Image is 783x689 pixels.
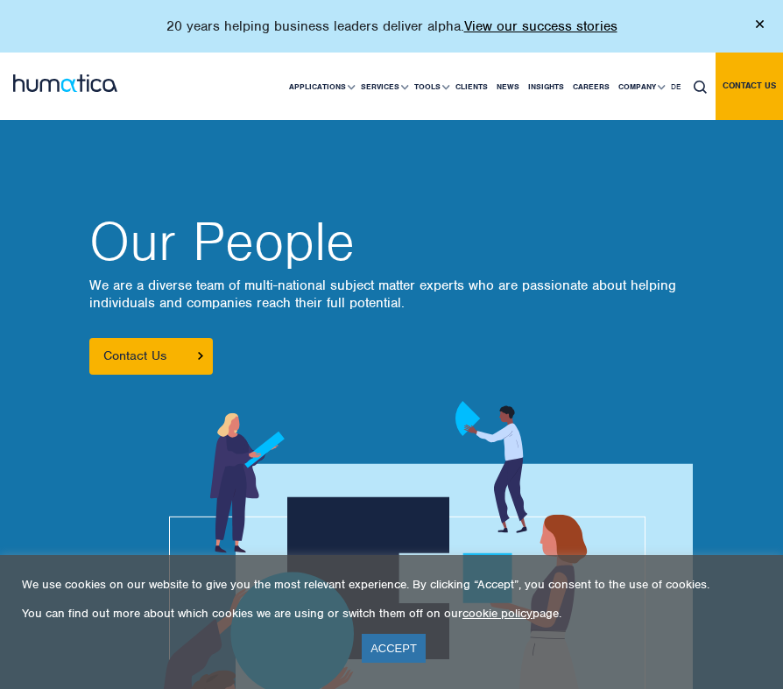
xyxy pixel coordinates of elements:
[568,53,614,120] a: Careers
[694,81,707,94] img: search_icon
[356,53,410,120] a: Services
[716,53,783,120] a: Contact us
[89,215,676,268] h2: Our People
[410,53,451,120] a: Tools
[89,338,213,375] a: Contact Us
[671,81,681,92] span: DE
[13,74,117,92] img: logo
[22,606,761,621] p: You can find out more about which cookies we are using or switch them off on our page.
[89,277,676,312] p: We are a diverse team of multi-national subject matter experts who are passionate about helping i...
[492,53,524,120] a: News
[22,577,761,592] p: We use cookies on our website to give you the most relevant experience. By clicking “Accept”, you...
[614,53,667,120] a: Company
[362,634,426,663] a: ACCEPT
[451,53,492,120] a: Clients
[462,606,533,621] a: cookie policy
[198,352,203,360] img: arrowicon
[464,18,617,35] a: View our success stories
[166,18,617,35] p: 20 years helping business leaders deliver alpha.
[524,53,568,120] a: Insights
[667,53,685,120] a: DE
[285,53,356,120] a: Applications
